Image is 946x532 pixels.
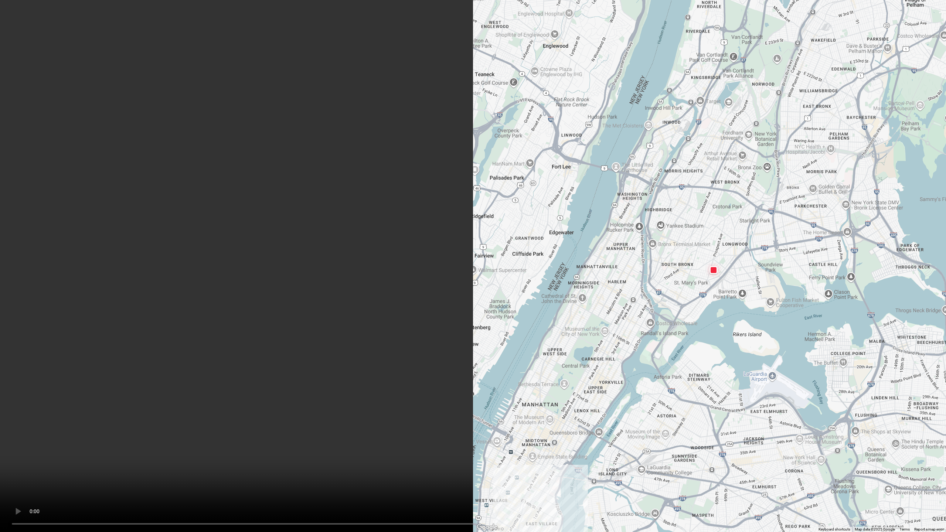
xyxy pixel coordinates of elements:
a: Terms (opens in new tab) [899,527,910,531]
a: Open this area in Google Maps (opens a new window) [475,522,499,532]
span: Map data ©2025 Google [855,527,895,531]
img: Google [475,522,499,532]
button: Keyboard shortcuts [819,527,850,532]
a: Report a map error [914,527,944,531]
